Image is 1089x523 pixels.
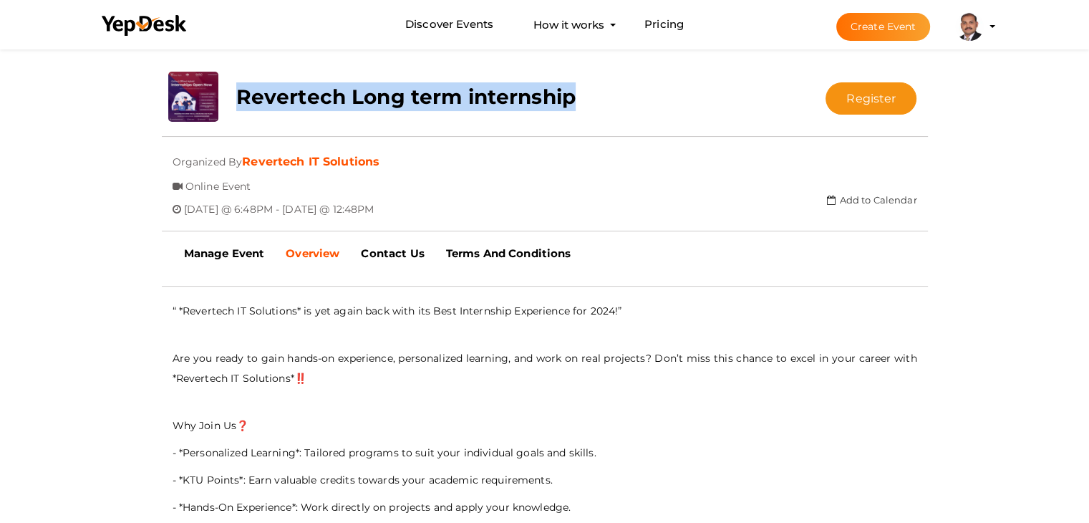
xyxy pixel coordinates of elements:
a: Pricing [644,11,684,38]
button: How it works [529,11,609,38]
b: Manage Event [184,246,265,260]
p: - *Personalized Learning*: Tailored programs to suit your individual goals and skills. [173,443,917,463]
a: Contact Us [350,236,435,272]
a: Terms And Conditions [435,236,582,272]
span: Organized By [173,145,243,168]
b: Overview [286,246,339,260]
b: Terms And Conditions [446,246,571,260]
a: Overview [275,236,350,272]
b: Contact Us [361,246,424,260]
a: Revertech IT Solutions [242,155,379,168]
p: - *KTU Points*: Earn valuable credits towards your academic requirements. [173,470,917,490]
p: - *Hands-On Experience*: Work directly on projects and apply your knowledge. [173,497,917,517]
p: Are you ready to gain hands-on experience, personalized learning, and work on real projects? Don’... [173,348,917,388]
a: Manage Event [173,236,276,272]
a: Discover Events [405,11,493,38]
span: Online Event [185,169,251,193]
p: “ *Revertech IT Solutions* is yet again back with its Best Internship Experience for 2024!” [173,301,917,321]
img: EPD85FQV_small.jpeg [955,12,984,41]
button: Register [826,82,916,115]
b: Revertech Long term internship [236,85,576,109]
p: Why Join Us❓ [173,416,917,436]
button: Create Event [836,13,931,41]
a: Add to Calendar [827,194,916,206]
span: [DATE] @ 6:48PM - [DATE] @ 12:48PM [184,192,374,216]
